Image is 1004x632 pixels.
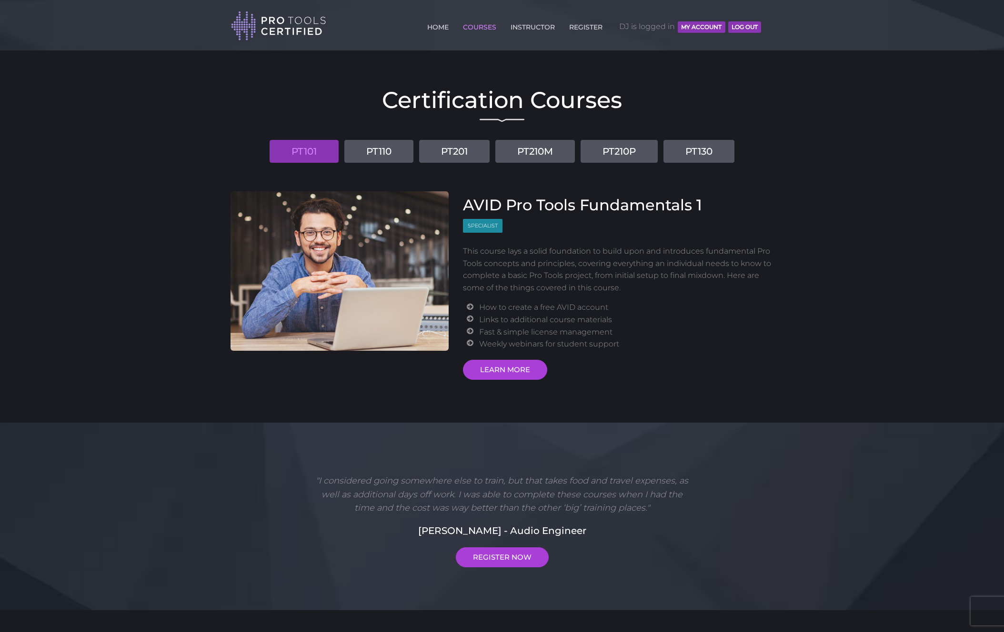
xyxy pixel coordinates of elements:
[728,21,761,33] button: Log Out
[678,21,725,33] button: MY ACCOUNT
[461,18,499,33] a: COURSES
[231,10,326,41] img: Pro Tools Certified Logo
[463,245,774,294] p: This course lays a solid foundation to build upon and introduces fundamental Pro Tools concepts a...
[425,18,451,33] a: HOME
[567,18,605,33] a: REGISTER
[495,140,575,163] a: PT210M
[663,140,734,163] a: PT130
[231,89,773,111] h2: Certification Courses
[463,196,774,214] h3: AVID Pro Tools Fundamentals 1
[231,523,773,538] h5: [PERSON_NAME] - Audio Engineer
[479,301,773,314] li: How to create a free AVID account
[463,219,502,233] span: Specialist
[312,474,692,515] p: "I considered going somewhere else to train, but that takes food and travel expenses, as well as ...
[419,140,490,163] a: PT201
[344,140,413,163] a: PT110
[581,140,658,163] a: PT210P
[619,12,761,41] span: DJ is logged in
[231,191,449,351] img: AVID Pro Tools Fundamentals 1 Course
[479,326,773,338] li: Fast & simple license management
[508,18,557,33] a: INSTRUCTOR
[480,118,524,122] img: decorative line
[463,360,547,380] a: LEARN MORE
[270,140,339,163] a: PT101
[456,547,549,567] a: REGISTER NOW
[479,338,773,350] li: Weekly webinars for student support
[479,314,773,326] li: Links to additional course materials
